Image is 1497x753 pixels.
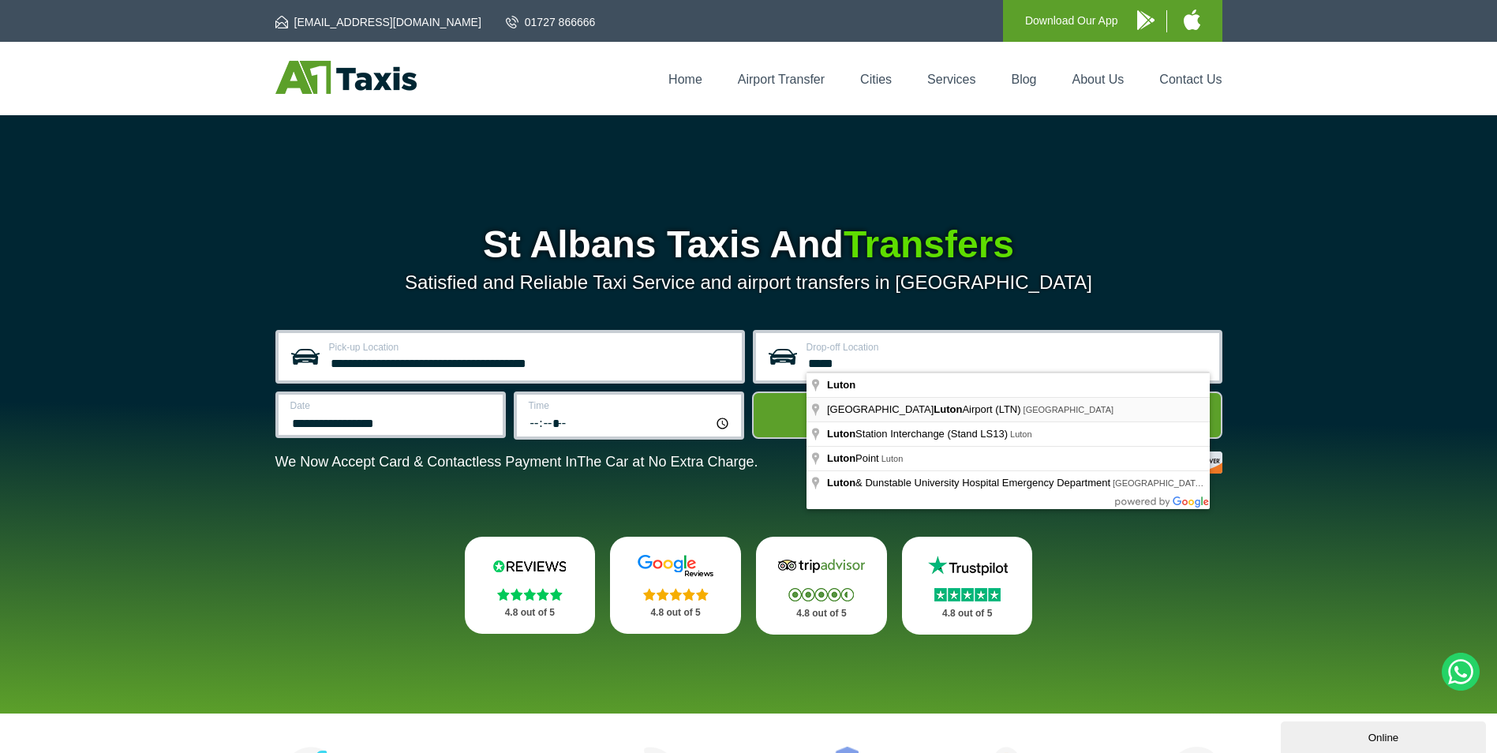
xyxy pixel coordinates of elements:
span: Luton [827,452,855,464]
a: About Us [1072,73,1125,86]
h1: St Albans Taxis And [275,226,1222,264]
img: Trustpilot [920,554,1015,578]
a: Google Stars 4.8 out of 5 [610,537,741,634]
img: A1 Taxis St Albans LTD [275,61,417,94]
iframe: chat widget [1281,718,1489,753]
img: Google [628,554,723,578]
a: Tripadvisor Stars 4.8 out of 5 [756,537,887,635]
span: Luton [827,428,855,440]
label: Pick-up Location [329,343,732,352]
p: 4.8 out of 5 [627,603,724,623]
span: & Dunstable University Hospital Emergency Department [827,477,1113,489]
img: Stars [788,588,854,601]
span: Luton [827,379,855,391]
span: Transfers [844,223,1014,265]
a: Cities [860,73,892,86]
span: [GEOGRAPHIC_DATA] [1024,405,1114,414]
a: Reviews.io Stars 4.8 out of 5 [465,537,596,634]
span: [GEOGRAPHIC_DATA] Airport (LTN) [827,403,1024,415]
a: Trustpilot Stars 4.8 out of 5 [902,537,1033,635]
a: Airport Transfer [738,73,825,86]
span: Luton [1010,429,1032,439]
span: The Car at No Extra Charge. [577,454,758,470]
span: Luton [934,403,962,415]
img: Reviews.io [482,554,577,578]
span: Point [827,452,881,464]
img: Stars [497,588,563,601]
img: A1 Taxis iPhone App [1184,9,1200,30]
p: 4.8 out of 5 [919,604,1016,624]
a: Blog [1011,73,1036,86]
p: Download Our App [1025,11,1118,31]
img: Tripadvisor [774,554,869,578]
a: [EMAIL_ADDRESS][DOMAIN_NAME] [275,14,481,30]
p: Satisfied and Reliable Taxi Service and airport transfers in [GEOGRAPHIC_DATA] [275,272,1222,294]
span: Luton [827,477,855,489]
p: We Now Accept Card & Contactless Payment In [275,454,758,470]
label: Drop-off Location [807,343,1210,352]
span: Luton [881,454,904,463]
span: Station Interchange (Stand LS13) [827,428,1010,440]
span: [GEOGRAPHIC_DATA], [GEOGRAPHIC_DATA] [1113,478,1298,488]
img: A1 Taxis Android App [1137,10,1155,30]
a: Home [668,73,702,86]
img: Stars [643,588,709,601]
a: Services [927,73,975,86]
p: 4.8 out of 5 [773,604,870,624]
label: Time [529,401,732,410]
a: 01727 866666 [506,14,596,30]
img: Stars [934,588,1001,601]
p: 4.8 out of 5 [482,603,578,623]
label: Date [290,401,493,410]
button: Get Quote [752,391,1222,439]
a: Contact Us [1159,73,1222,86]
